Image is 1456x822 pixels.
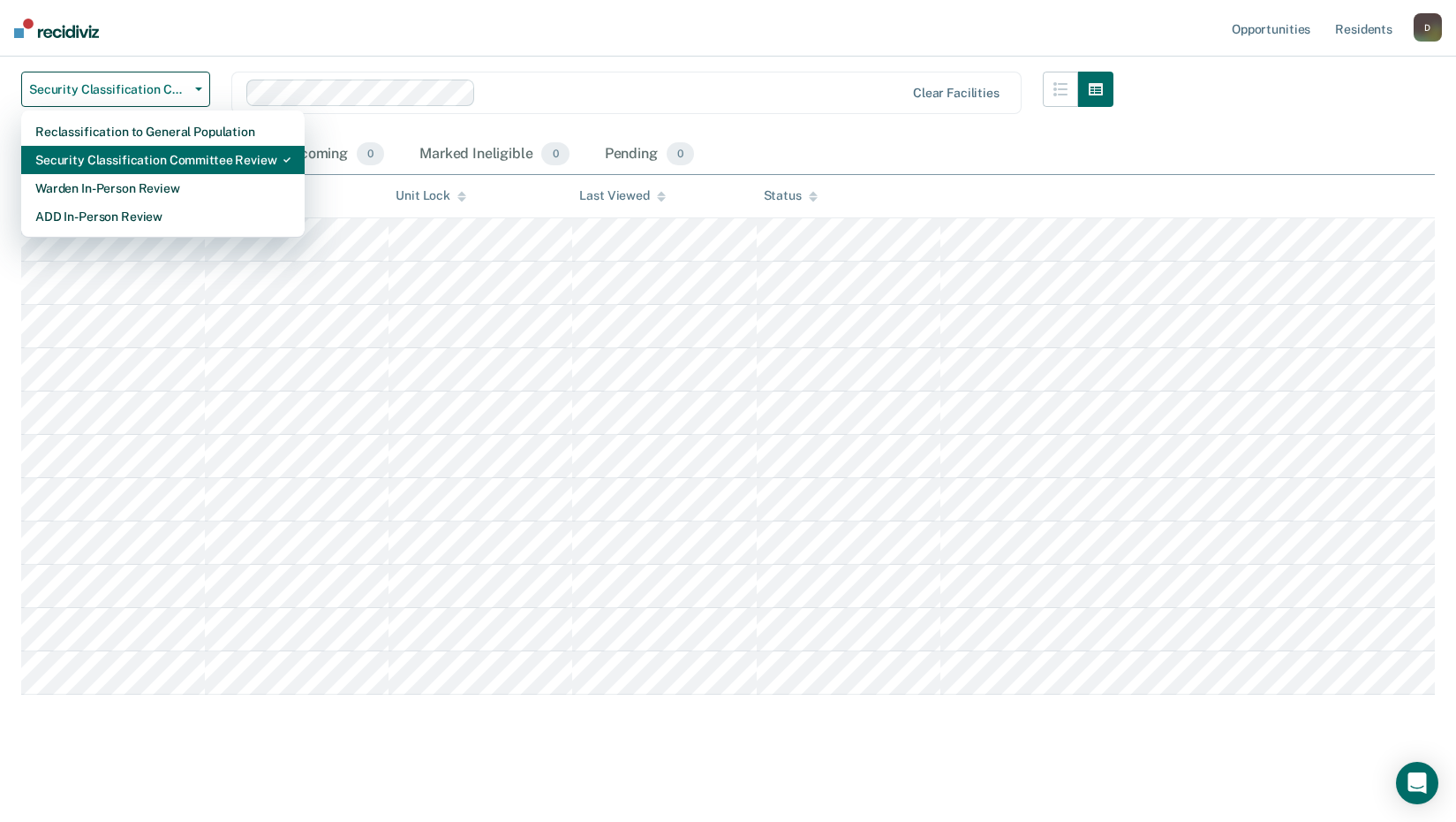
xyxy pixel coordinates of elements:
[913,86,1000,101] div: Clear facilities
[541,142,569,165] span: 0
[579,188,665,203] div: Last Viewed
[396,188,466,203] div: Unit Lock
[278,135,388,174] div: Upcoming0
[357,142,384,165] span: 0
[764,188,818,203] div: Status
[35,146,290,174] div: Security Classification Committee Review
[35,202,290,231] div: ADD In-Person Review
[35,174,290,202] div: Warden In-Person Review
[1414,13,1442,42] button: D
[29,82,188,97] span: Security Classification Committee Review
[1396,762,1438,804] div: Open Intercom Messenger
[601,135,698,174] div: Pending0
[416,135,573,174] div: Marked Ineligible0
[21,72,210,107] button: Security Classification Committee Review
[21,7,1112,57] p: This alert helps staff identify residents in restrictive housing who are due for a Security Class...
[1078,41,1106,57] a: here
[35,118,290,146] div: Reclassification to General Population
[667,142,694,165] span: 0
[14,19,99,38] img: Recidiviz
